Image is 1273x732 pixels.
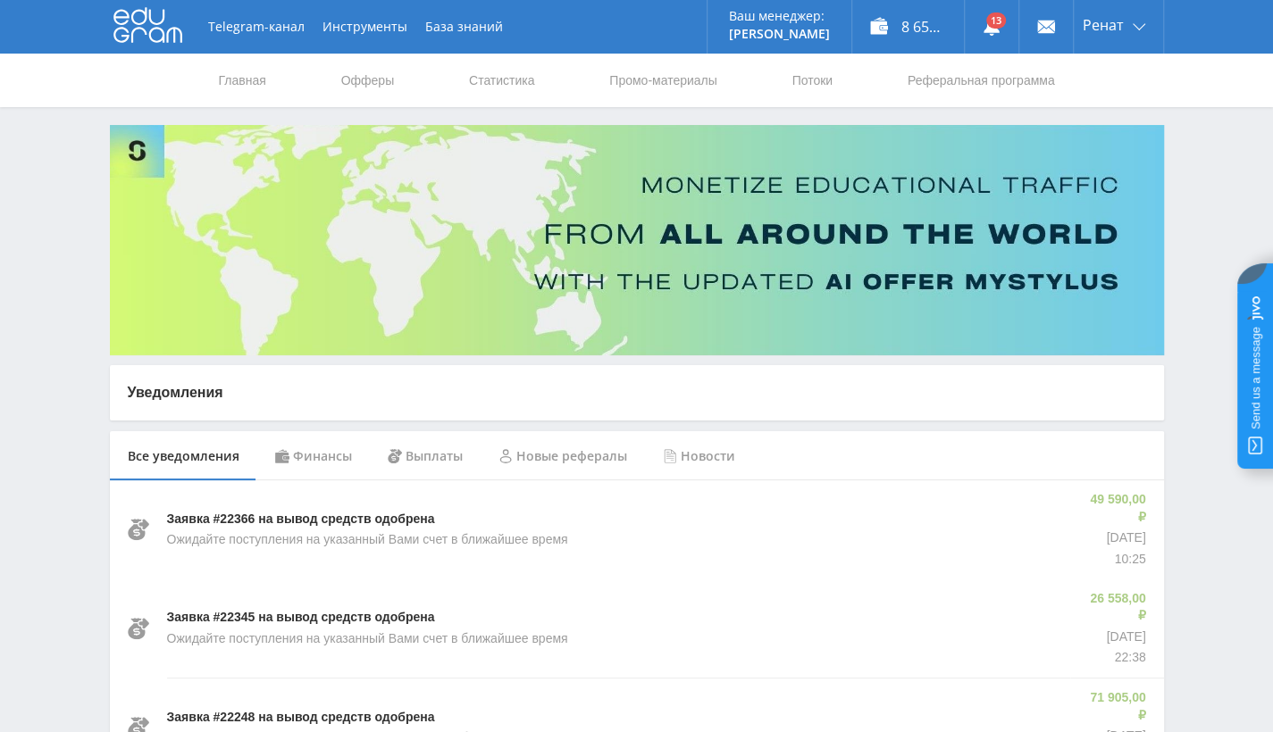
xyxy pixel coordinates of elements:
a: Главная [217,54,268,107]
a: Потоки [790,54,834,107]
div: Новости [645,431,753,481]
p: 71 905,00 ₽ [1088,689,1145,724]
p: Ожидайте поступления на указанный Вами счет в ближайшее время [167,531,568,549]
p: Ожидайте поступления на указанный Вами счет в ближайшее время [167,630,568,648]
img: Banner [110,125,1164,355]
p: Ваш менеджер: [729,9,830,23]
p: Заявка #22366 на вывод средств одобрена [167,511,435,528]
div: Все уведомления [110,431,257,481]
a: Промо-материалы [607,54,718,107]
div: Выплаты [370,431,481,481]
p: Заявка #22248 на вывод средств одобрена [167,709,435,727]
p: [PERSON_NAME] [729,27,830,41]
a: Статистика [467,54,537,107]
div: Новые рефералы [481,431,645,481]
a: Реферальная программа [906,54,1057,107]
p: 26 558,00 ₽ [1088,590,1145,625]
p: 10:25 [1088,551,1145,569]
p: Уведомления [128,383,1146,403]
div: Финансы [257,431,370,481]
a: Офферы [339,54,397,107]
p: 22:38 [1088,649,1145,667]
p: Заявка #22345 на вывод средств одобрена [167,609,435,627]
p: [DATE] [1088,628,1145,646]
p: 49 590,00 ₽ [1088,491,1145,526]
span: Ренат [1083,18,1124,32]
p: [DATE] [1088,529,1145,547]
